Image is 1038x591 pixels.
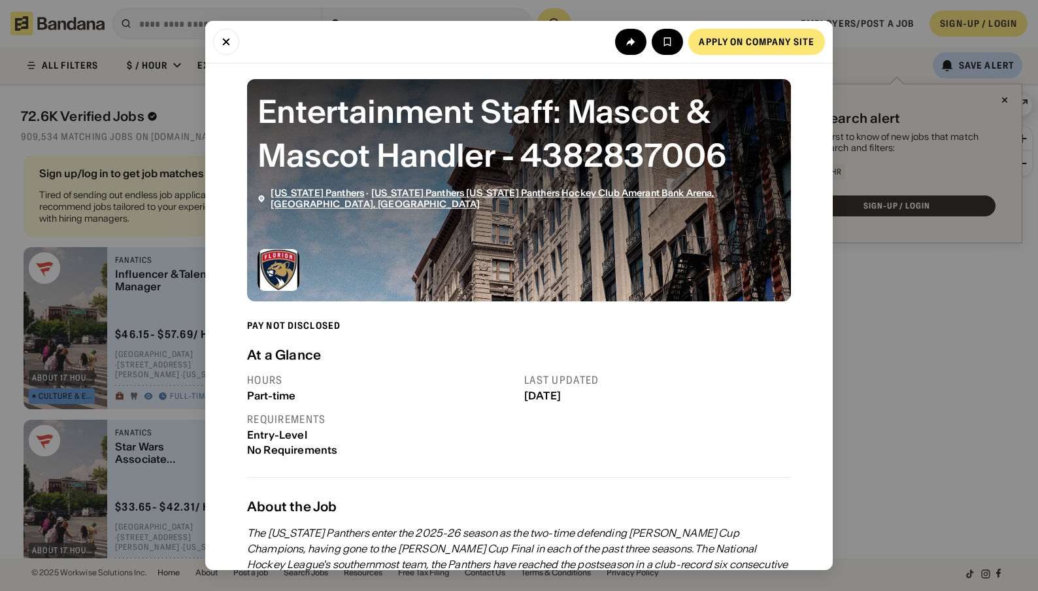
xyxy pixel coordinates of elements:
[247,429,514,441] div: Entry-Level
[247,320,341,331] div: Pay not disclosed
[258,249,299,291] img: Florida Panthers logo
[699,37,814,46] div: Apply on company site
[271,188,780,210] div: ·
[247,499,791,515] div: About the Job
[271,187,364,199] a: [US_STATE] Panthers
[247,413,514,426] div: Requirements
[247,444,514,456] div: No Requirements
[213,29,239,55] button: Close
[271,187,714,210] a: [US_STATE] Panthers [US_STATE] Panthers Hockey Club Amerant Bank Arena, [GEOGRAPHIC_DATA], [GEOGR...
[247,390,514,402] div: Part-time
[247,373,514,387] div: Hours
[258,90,780,177] div: Entertainment Staff: Mascot & Mascot Handler - 4382837006
[247,347,791,363] div: At a Glance
[524,373,791,387] div: Last updated
[524,390,791,402] div: [DATE]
